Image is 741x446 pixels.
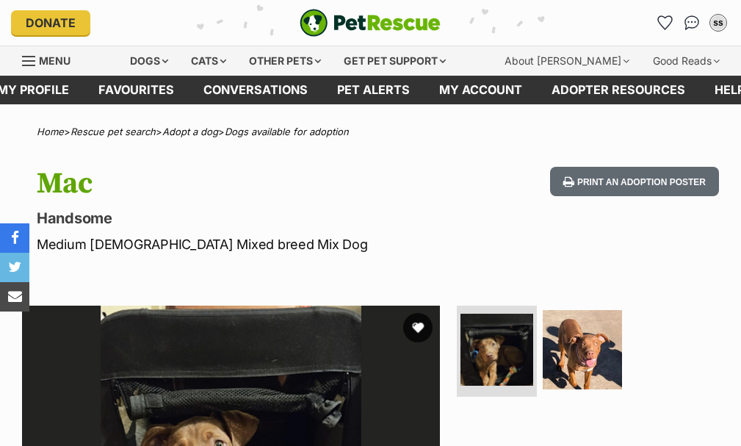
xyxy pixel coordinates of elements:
a: Adopt a dog [162,126,218,137]
div: ss [711,15,726,30]
img: chat-41dd97257d64d25036548639549fe6c8038ab92f7586957e7f3b1b290dea8141.svg [684,15,700,30]
img: logo-e224e6f780fb5917bec1dbf3a21bbac754714ae5b6737aabdf751b685950b380.svg [300,9,441,37]
span: Menu [39,54,71,67]
a: Pet alerts [322,76,424,104]
a: Adopter resources [537,76,700,104]
a: Menu [22,46,81,73]
a: Favourites [84,76,189,104]
a: My account [424,76,537,104]
img: Photo of Mac [460,314,532,386]
h1: Mac [37,167,455,201]
div: About [PERSON_NAME] [494,46,640,76]
div: Dogs [120,46,178,76]
button: My account [706,11,730,35]
div: Get pet support [333,46,456,76]
a: PetRescue [300,9,441,37]
a: conversations [189,76,322,104]
p: Medium [DEMOGRAPHIC_DATA] Mixed breed Mix Dog [37,234,455,254]
ul: Account quick links [654,11,730,35]
p: Handsome [37,208,455,229]
button: Print an adoption poster [550,167,719,197]
div: Other pets [239,46,331,76]
a: Favourites [654,11,677,35]
div: Cats [181,46,236,76]
a: Donate [11,10,90,35]
a: Rescue pet search [71,126,156,137]
a: Home [37,126,64,137]
a: Conversations [680,11,704,35]
img: Photo of Mac [543,310,622,389]
a: Dogs available for adoption [225,126,349,137]
div: Good Reads [643,46,730,76]
button: favourite [403,313,433,342]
